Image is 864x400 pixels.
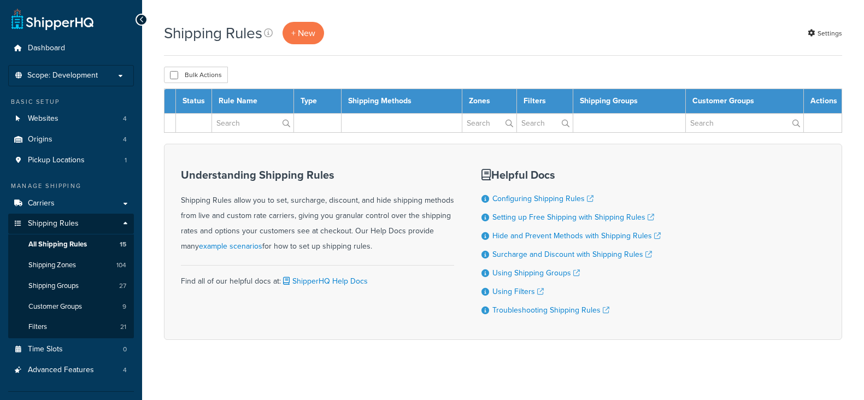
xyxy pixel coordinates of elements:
[181,169,454,254] div: Shipping Rules allow you to set, surcharge, discount, and hide shipping methods from live and cus...
[8,150,134,170] li: Pickup Locations
[492,193,593,204] a: Configuring Shipping Rules
[28,156,85,165] span: Pickup Locations
[28,240,87,249] span: All Shipping Rules
[8,339,134,360] a: Time Slots 0
[808,26,842,41] a: Settings
[28,366,94,375] span: Advanced Features
[492,230,661,242] a: Hide and Prevent Methods with Shipping Rules
[341,89,462,114] th: Shipping Methods
[492,286,544,297] a: Using Filters
[119,281,126,291] span: 27
[27,71,98,80] span: Scope: Development
[492,267,580,279] a: Using Shipping Groups
[8,339,134,360] li: Time Slots
[685,89,803,114] th: Customer Groups
[8,38,134,58] a: Dashboard
[8,297,134,317] a: Customer Groups 9
[199,240,262,252] a: example scenarios
[516,89,573,114] th: Filters
[281,275,368,287] a: ShipperHQ Help Docs
[8,276,134,296] a: Shipping Groups 27
[8,109,134,129] a: Websites 4
[212,89,294,114] th: Rule Name
[28,219,79,228] span: Shipping Rules
[8,234,134,255] li: All Shipping Rules
[8,181,134,191] div: Manage Shipping
[164,22,262,44] h1: Shipping Rules
[123,135,127,144] span: 4
[294,89,341,114] th: Type
[686,114,803,132] input: Search
[123,114,127,123] span: 4
[462,114,516,132] input: Search
[492,304,609,316] a: Troubleshooting Shipping Rules
[28,135,52,144] span: Origins
[28,322,47,332] span: Filters
[28,302,82,311] span: Customer Groups
[573,89,685,114] th: Shipping Groups
[8,109,134,129] li: Websites
[804,89,842,114] th: Actions
[116,261,126,270] span: 104
[8,360,134,380] a: Advanced Features 4
[8,255,134,275] li: Shipping Zones
[8,317,134,337] li: Filters
[181,265,454,289] div: Find all of our helpful docs at:
[8,234,134,255] a: All Shipping Rules 15
[181,169,454,181] h3: Understanding Shipping Rules
[11,8,93,30] a: ShipperHQ Home
[8,214,134,338] li: Shipping Rules
[8,276,134,296] li: Shipping Groups
[212,114,293,132] input: Search
[28,44,65,53] span: Dashboard
[120,240,126,249] span: 15
[8,97,134,107] div: Basic Setup
[492,249,652,260] a: Surcharge and Discount with Shipping Rules
[28,281,79,291] span: Shipping Groups
[123,345,127,354] span: 0
[122,302,126,311] span: 9
[164,67,228,83] button: Bulk Actions
[8,193,134,214] a: Carriers
[8,297,134,317] li: Customer Groups
[120,322,126,332] span: 21
[28,261,76,270] span: Shipping Zones
[28,114,58,123] span: Websites
[176,89,212,114] th: Status
[28,199,55,208] span: Carriers
[492,211,654,223] a: Setting up Free Shipping with Shipping Rules
[8,214,134,234] a: Shipping Rules
[481,169,661,181] h3: Helpful Docs
[8,130,134,150] li: Origins
[28,345,63,354] span: Time Slots
[123,366,127,375] span: 4
[283,22,324,44] p: + New
[8,317,134,337] a: Filters 21
[8,360,134,380] li: Advanced Features
[8,130,134,150] a: Origins 4
[517,114,573,132] input: Search
[462,89,516,114] th: Zones
[125,156,127,165] span: 1
[8,150,134,170] a: Pickup Locations 1
[8,255,134,275] a: Shipping Zones 104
